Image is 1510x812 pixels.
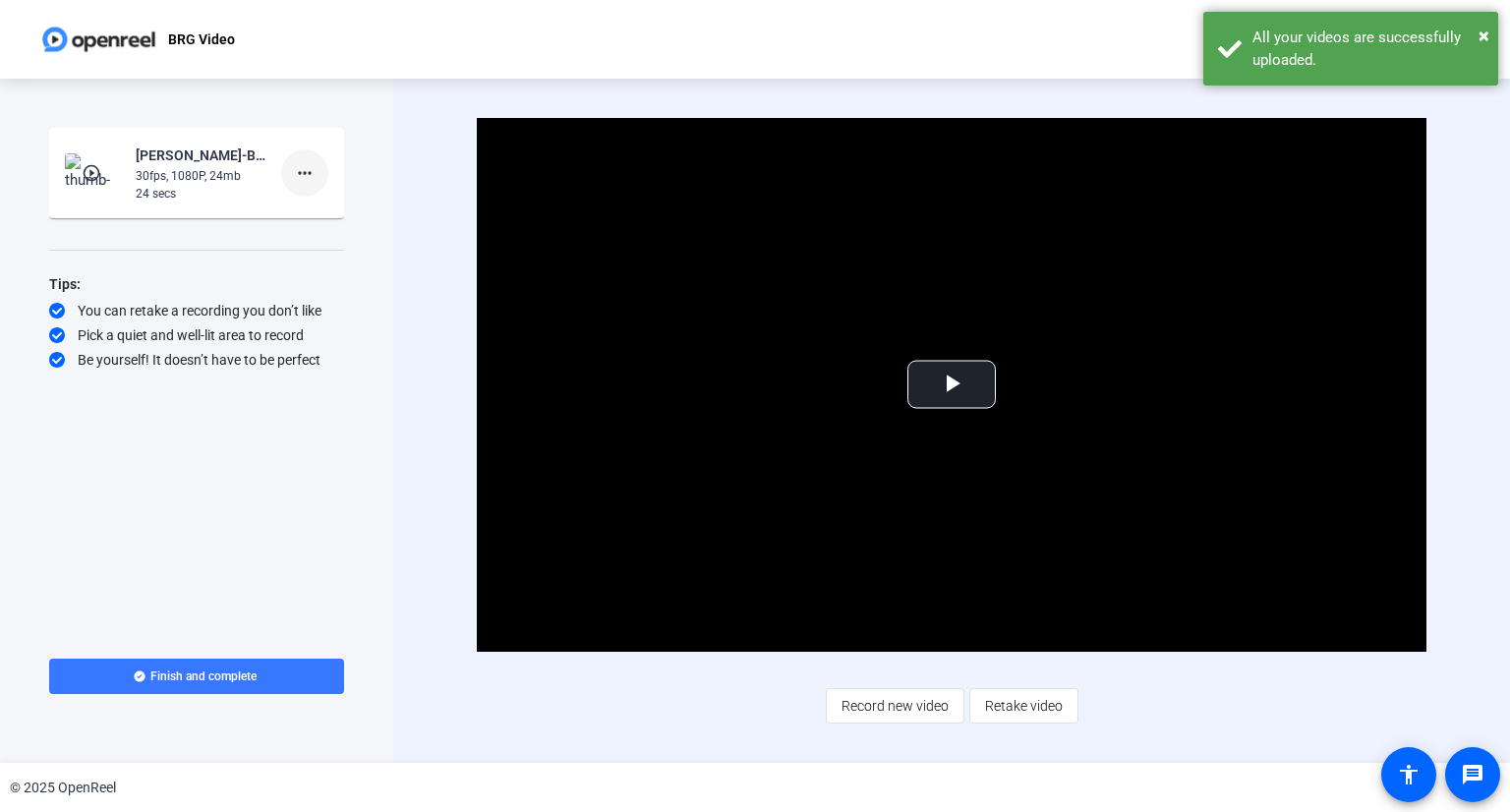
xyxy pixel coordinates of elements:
img: thumb-nail [65,153,123,193]
mat-icon: more_horiz [293,161,317,185]
mat-icon: accessibility [1397,763,1421,786]
div: All your videos are successfully uploaded. [1252,27,1483,71]
span: Record new video [842,687,949,725]
div: 24 secs [136,185,267,203]
span: × [1479,24,1489,47]
button: Record new video [826,688,964,724]
div: Video Player [477,118,1426,652]
div: © 2025 OpenReel [10,778,116,798]
div: Be yourself! It doesn’t have to be perfect [49,350,344,370]
button: Play Video [907,361,996,409]
div: Pick a quiet and well-lit area to record [49,325,344,345]
p: BRG Video [168,28,235,51]
img: OpenReel logo [39,20,158,59]
mat-icon: play_circle_outline [82,163,105,183]
span: Retake video [985,687,1063,725]
button: Close [1479,21,1489,50]
button: Finish and complete [49,659,344,694]
mat-icon: message [1461,763,1484,786]
div: [PERSON_NAME]-BRG Video-BRG Video-1759524988755-webcam [136,144,267,167]
div: 30fps, 1080P, 24mb [136,167,267,185]
div: Tips: [49,272,344,296]
span: Finish and complete [150,668,257,684]
button: Retake video [969,688,1078,724]
div: You can retake a recording you don’t like [49,301,344,320]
